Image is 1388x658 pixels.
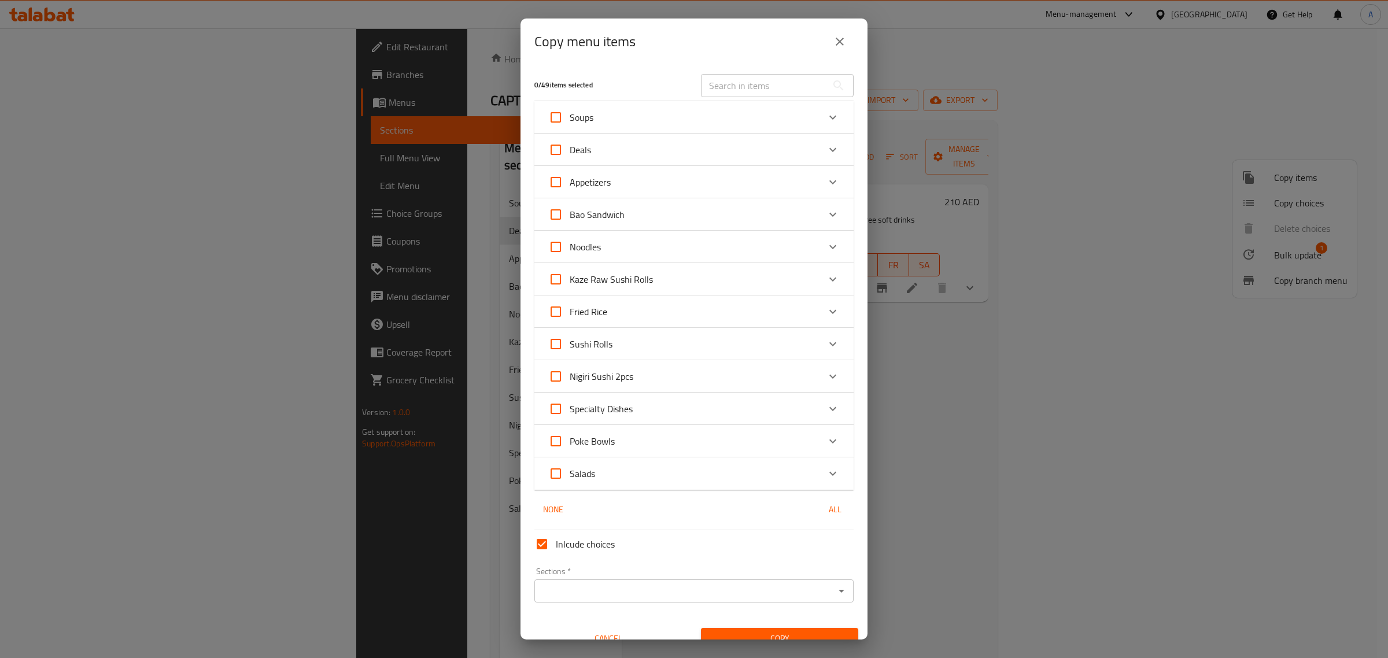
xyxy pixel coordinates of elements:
[534,198,854,231] div: Expand
[833,583,850,599] button: Open
[534,101,854,134] div: Expand
[542,201,625,228] label: Acknowledge
[534,295,854,328] div: Expand
[556,537,615,551] span: Inlcude choices
[570,206,625,223] span: Bao Sandwich
[701,628,858,649] button: Copy
[821,502,849,517] span: All
[542,136,591,164] label: Acknowledge
[542,168,611,196] label: Acknowledge
[534,425,854,457] div: Expand
[534,631,682,646] span: Cancel
[570,141,591,158] span: Deals
[534,80,687,90] h5: 0 / 49 items selected
[542,330,612,358] label: Acknowledge
[817,499,854,520] button: All
[534,263,854,295] div: Expand
[570,335,612,353] span: Sushi Rolls
[534,32,636,51] h2: Copy menu items
[701,74,827,97] input: Search in items
[710,631,849,646] span: Copy
[534,231,854,263] div: Expand
[534,134,854,166] div: Expand
[542,395,633,423] label: Acknowledge
[570,465,595,482] span: Salads
[542,233,601,261] label: Acknowledge
[534,393,854,425] div: Expand
[570,432,615,450] span: Poke Bowls
[534,360,854,393] div: Expand
[542,460,595,487] label: Acknowledge
[530,628,687,649] button: Cancel
[534,328,854,360] div: Expand
[570,368,633,385] span: Nigiri Sushi 2pcs
[542,363,633,390] label: Acknowledge
[538,583,831,599] input: Select section
[570,400,633,417] span: Specialty Dishes
[570,271,653,288] span: Kaze Raw Sushi Rolls
[826,28,854,56] button: close
[570,238,601,256] span: Noodles
[542,265,653,293] label: Acknowledge
[534,457,854,490] div: Expand
[570,173,611,191] span: Appetizers
[534,499,571,520] button: None
[539,502,567,517] span: None
[570,303,607,320] span: Fried Rice
[570,109,593,126] span: Soups
[542,427,615,455] label: Acknowledge
[542,103,593,131] label: Acknowledge
[542,298,607,326] label: Acknowledge
[534,166,854,198] div: Expand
